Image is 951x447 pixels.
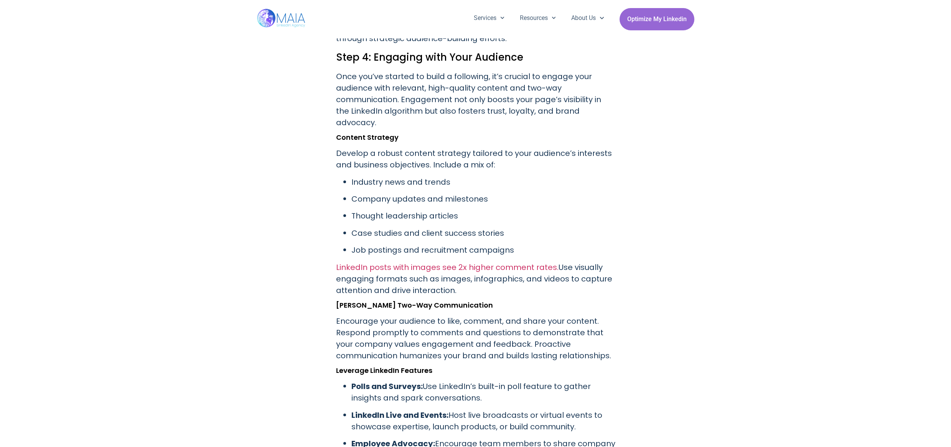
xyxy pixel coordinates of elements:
h2: Step 4: Engaging with Your Audience [336,50,615,65]
h3: Content Strategy [336,134,615,141]
p: Host live broadcasts or virtual events to showcase expertise, launch products, or build community. [351,409,615,432]
span: Optimize My Linkedin [627,12,687,26]
p: Once you’ve started to build a following, it’s crucial to engage your audience with relevant, hig... [336,71,615,128]
strong: Polls and Surveys: [351,381,423,392]
p: Use LinkedIn’s built-in poll feature to gather insights and spark conversations. [351,381,615,404]
p: Use visually engaging formats such as images, infographics, and videos to capture attention and d... [336,262,615,296]
p: Company updates and milestones [351,193,615,205]
a: LinkedIn posts with images see 2x higher comment rates. [336,262,559,273]
h3: [PERSON_NAME] Two-Way Communication [336,301,615,309]
h3: Leverage LinkedIn Features [336,367,615,374]
a: Services [466,8,512,28]
p: Develop a robust content strategy tailored to your audience’s interests and business objectives. ... [336,147,615,171]
p: Industry news and trends [351,176,615,188]
a: Optimize My Linkedin [620,8,694,30]
nav: Menu [466,8,612,28]
p: Job postings and recruitment campaigns [351,244,615,256]
p: Case studies and client success stories [351,227,615,239]
a: About Us [564,8,611,28]
p: Encourage your audience to like, comment, and share your content. Respond promptly to comments an... [336,315,615,361]
a: Resources [512,8,564,28]
p: Thought leadership articles [351,210,615,222]
strong: LinkedIn Live and Events: [351,410,448,421]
